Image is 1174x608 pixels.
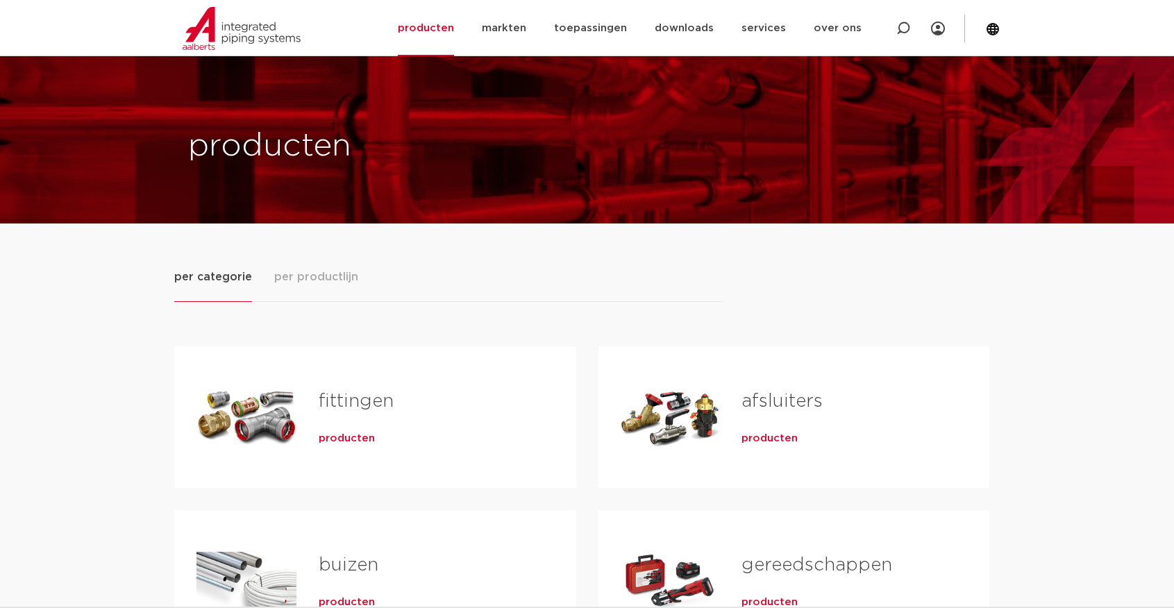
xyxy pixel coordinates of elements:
[741,392,823,410] a: afsluiters
[319,432,375,446] a: producten
[188,124,580,169] h1: producten
[174,269,252,285] span: per categorie
[319,392,394,410] a: fittingen
[274,269,358,285] span: per productlijn
[741,556,892,574] a: gereedschappen
[741,432,798,446] a: producten
[319,556,378,574] a: buizen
